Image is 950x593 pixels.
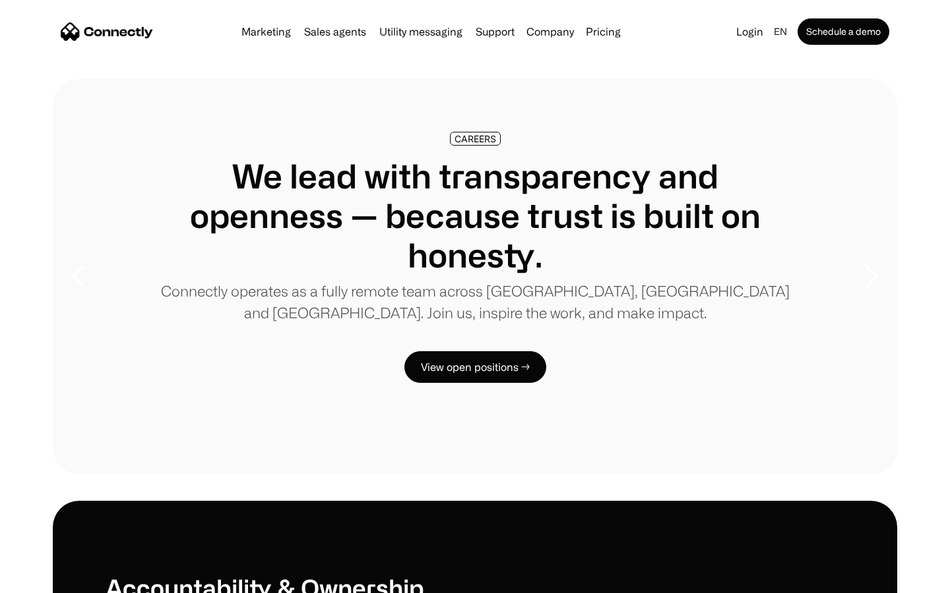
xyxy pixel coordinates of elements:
aside: Language selected: English [13,569,79,588]
h1: We lead with transparency and openness — because trust is built on honesty. [158,156,792,275]
a: Schedule a demo [798,18,889,45]
a: Support [470,26,520,37]
a: Marketing [236,26,296,37]
a: Sales agents [299,26,371,37]
ul: Language list [26,570,79,588]
a: Pricing [581,26,626,37]
a: Utility messaging [374,26,468,37]
div: Company [526,22,574,41]
a: Login [731,22,769,41]
div: en [774,22,787,41]
p: Connectly operates as a fully remote team across [GEOGRAPHIC_DATA], [GEOGRAPHIC_DATA] and [GEOGRA... [158,280,792,324]
a: View open positions → [404,351,546,383]
div: CAREERS [455,134,496,144]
